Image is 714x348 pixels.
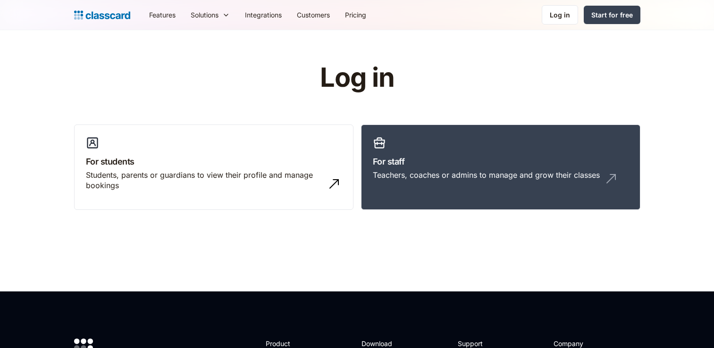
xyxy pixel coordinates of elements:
[237,4,289,25] a: Integrations
[86,155,342,168] h3: For students
[591,10,633,20] div: Start for free
[183,4,237,25] div: Solutions
[337,4,374,25] a: Pricing
[74,8,130,22] a: home
[86,170,323,191] div: Students, parents or guardians to view their profile and manage bookings
[373,170,600,180] div: Teachers, coaches or admins to manage and grow their classes
[542,5,578,25] a: Log in
[289,4,337,25] a: Customers
[142,4,183,25] a: Features
[361,124,640,210] a: For staffTeachers, coaches or admins to manage and grow their classes
[207,63,507,92] h1: Log in
[373,155,629,168] h3: For staff
[191,10,218,20] div: Solutions
[74,124,353,210] a: For studentsStudents, parents or guardians to view their profile and manage bookings
[550,10,570,20] div: Log in
[584,6,640,24] a: Start for free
